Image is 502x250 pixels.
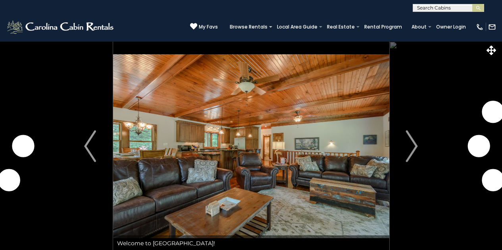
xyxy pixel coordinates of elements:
[6,19,116,35] img: White-1-2.png
[199,23,218,31] span: My Favs
[190,23,218,31] a: My Favs
[84,130,96,162] img: arrow
[406,130,418,162] img: arrow
[273,21,321,32] a: Local Area Guide
[408,21,431,32] a: About
[360,21,406,32] a: Rental Program
[226,21,271,32] a: Browse Rentals
[323,21,359,32] a: Real Estate
[476,23,484,31] img: phone-regular-white.png
[432,21,470,32] a: Owner Login
[488,23,496,31] img: mail-regular-white.png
